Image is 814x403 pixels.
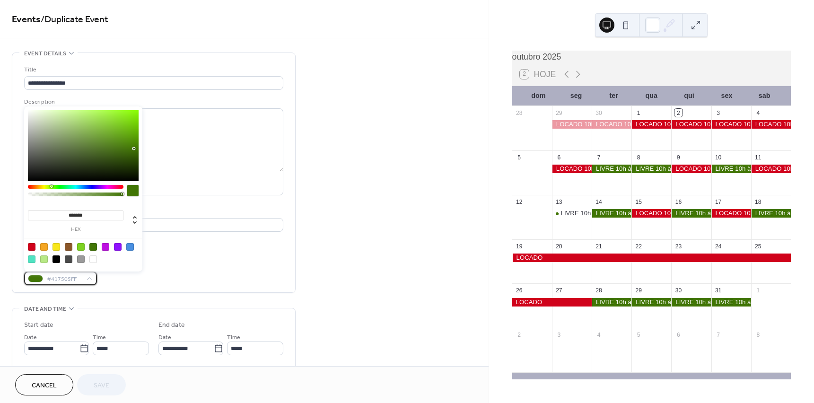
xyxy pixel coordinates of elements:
div: 27 [555,287,563,295]
div: LIVRE 10h às 17h [631,165,671,173]
div: 30 [595,109,603,117]
div: 3 [555,331,563,339]
div: 29 [555,109,563,117]
div: Description [24,97,281,107]
div: 17 [714,198,722,206]
div: #4A90E2 [126,243,134,251]
span: Event details [24,49,66,59]
a: Events [12,10,41,29]
div: 21 [595,242,603,250]
div: 30 [674,287,683,295]
div: 15 [635,198,643,206]
div: 24 [714,242,722,250]
div: 25 [754,242,762,250]
div: 4 [595,331,603,339]
div: 6 [674,331,683,339]
div: ter [595,86,633,105]
div: qua [632,86,670,105]
div: 28 [515,109,523,117]
span: Date [24,333,37,342]
span: Time [93,333,106,342]
div: LIVRE 10h às 17h [711,298,751,307]
div: 6 [555,153,563,161]
div: LOCADO 10h às 17h [631,120,671,129]
div: LOCADO 10h às 17h [711,209,751,218]
div: #9B9B9B [77,255,85,263]
div: 19 [515,242,523,250]
div: 14 [595,198,603,206]
div: 10 [714,153,722,161]
div: Start date [24,320,53,330]
div: LIVRE 10h às 17h [671,298,711,307]
div: #8B572A [65,243,72,251]
div: 22 [635,242,643,250]
div: 3 [714,109,722,117]
div: #7ED321 [77,243,85,251]
span: Date and time [24,304,66,314]
div: End date [158,320,185,330]
div: #FFFFFF [89,255,97,263]
div: 1 [754,287,762,295]
div: 9 [674,153,683,161]
div: seg [557,86,595,105]
div: 20 [555,242,563,250]
div: 2 [674,109,683,117]
div: #4A4A4A [65,255,72,263]
span: Date [158,333,171,342]
div: LOCADO 10h às 17h [592,120,631,129]
div: 11 [754,153,762,161]
div: 5 [515,153,523,161]
div: LOCADO 10h às 17h [751,165,791,173]
div: 31 [714,287,722,295]
div: #9013FE [114,243,122,251]
div: 8 [635,153,643,161]
div: #D0021B [28,243,35,251]
div: #F8E71C [53,243,60,251]
div: LIVRE 10h às 13h [561,209,612,218]
div: LOCADO 10h às 17h [711,120,751,129]
div: LOCADO 10h às 17h [631,209,671,218]
div: 7 [714,331,722,339]
div: LOCADO 10h às 17h [552,120,592,129]
div: #000000 [53,255,60,263]
div: 1 [635,109,643,117]
span: Time [227,333,240,342]
button: Cancel [15,374,73,395]
div: 29 [635,287,643,295]
div: #F5A623 [40,243,48,251]
div: 13 [555,198,563,206]
div: #417505 [89,243,97,251]
div: 16 [674,198,683,206]
div: LOCADO 10h às 17h [671,165,711,173]
div: 26 [515,287,523,295]
div: 5 [635,331,643,339]
div: LIVRE 10h às 17h [592,165,631,173]
div: LIVRE 10h às 17h [671,209,711,218]
div: LOCADO [512,298,592,307]
div: 7 [595,153,603,161]
div: #B8E986 [40,255,48,263]
div: LIVRE 10h às 17h [592,209,631,218]
div: sex [708,86,746,105]
div: LOCADO 10h às 17h [751,120,791,129]
div: 18 [754,198,762,206]
div: dom [520,86,558,105]
div: LIVRE 10h às 17h [631,298,671,307]
div: 4 [754,109,762,117]
div: Title [24,65,281,75]
div: sab [745,86,783,105]
div: LIVRE 10h às 13h [552,209,592,218]
div: 2 [515,331,523,339]
div: 23 [674,242,683,250]
div: 28 [595,287,603,295]
div: qui [670,86,708,105]
span: #417505FF [47,274,82,284]
div: #50E3C2 [28,255,35,263]
div: 12 [515,198,523,206]
div: outubro 2025 [512,51,791,63]
div: LOCADO 10h às 17h [552,165,592,173]
span: Cancel [32,381,57,391]
div: Location [24,207,281,217]
div: LOCADO [512,254,791,262]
